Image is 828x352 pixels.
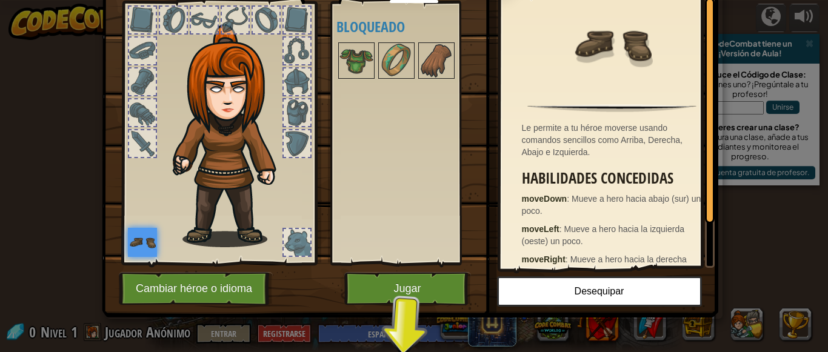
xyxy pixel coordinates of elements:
button: Cambiar héroe o idioma [119,272,273,305]
img: hr.png [527,104,696,112]
span: Mueve a hero hacia la izquierda (oeste) un poco. [522,224,684,246]
h3: Habilidades concedidas [522,170,709,187]
h4: Bloqueado [336,19,489,35]
img: portrait.png [379,44,413,78]
span: Mueve a hero hacia la derecha (este) un poco. [522,254,687,276]
button: Desequipar [497,276,702,307]
div: Le permite a tu héroe moverse usando comandos sencillos como Arriba, Derecha, Abajo e Izquierda. [522,122,709,158]
strong: moveRight [522,254,566,264]
img: portrait.png [419,44,453,78]
img: portrait.png [573,5,652,84]
span: Mueve a hero hacia abajo (sur) un poco. [522,194,701,216]
strong: moveLeft [522,224,559,234]
span: : [567,194,572,204]
span: : [559,224,564,234]
img: portrait.png [128,228,157,257]
img: portrait.png [339,44,373,78]
button: Jugar [344,272,471,305]
img: hair_f2.png [167,24,298,247]
span: : [566,254,570,264]
strong: moveDown [522,194,567,204]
